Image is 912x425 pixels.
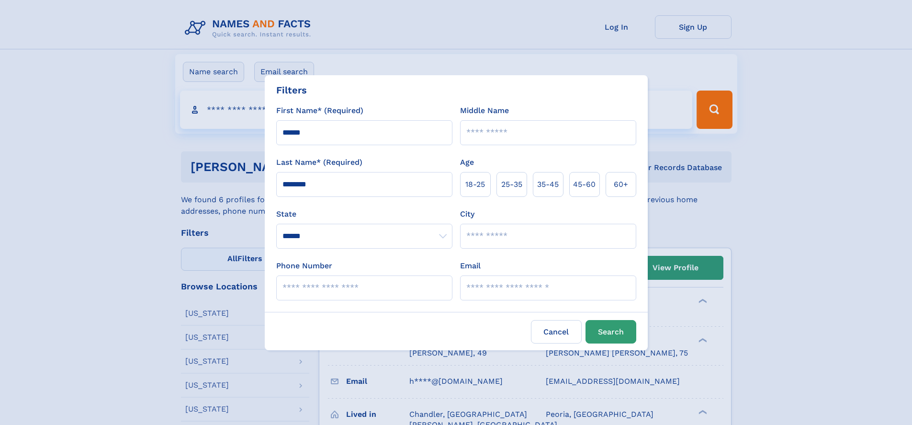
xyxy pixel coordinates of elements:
[537,179,559,190] span: 35‑45
[276,105,363,116] label: First Name* (Required)
[460,157,474,168] label: Age
[465,179,485,190] span: 18‑25
[614,179,628,190] span: 60+
[276,208,452,220] label: State
[531,320,582,344] label: Cancel
[276,157,362,168] label: Last Name* (Required)
[276,83,307,97] div: Filters
[573,179,596,190] span: 45‑60
[460,105,509,116] label: Middle Name
[501,179,522,190] span: 25‑35
[276,260,332,272] label: Phone Number
[460,208,474,220] label: City
[460,260,481,272] label: Email
[585,320,636,344] button: Search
